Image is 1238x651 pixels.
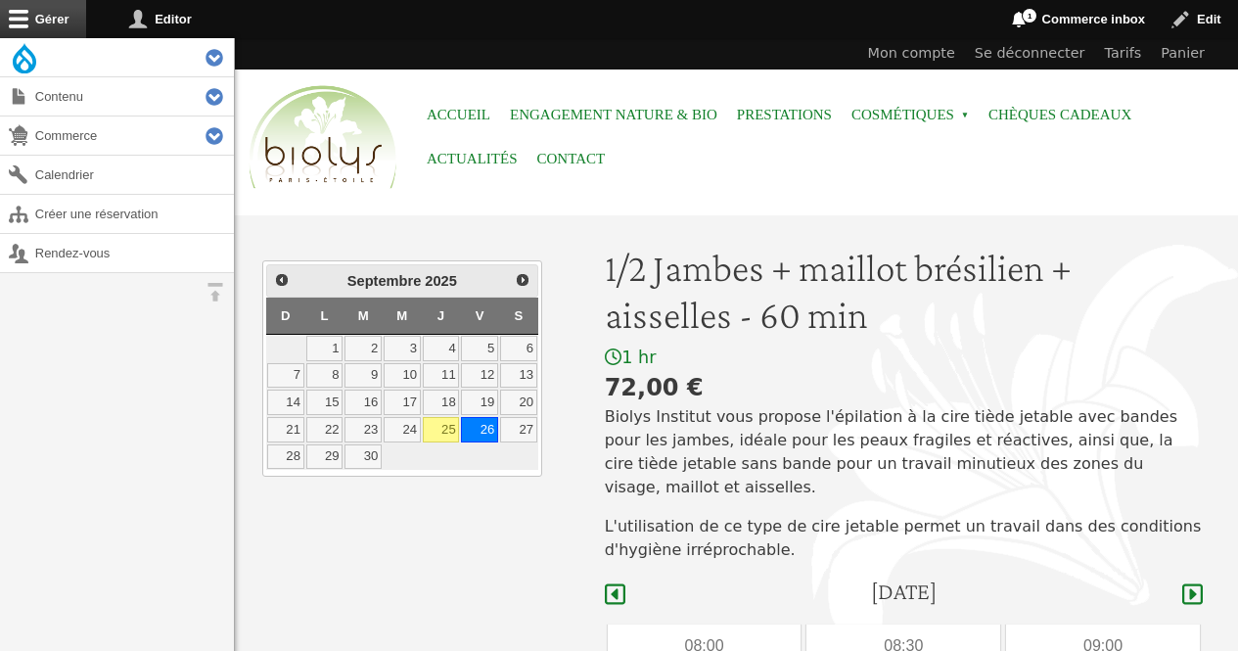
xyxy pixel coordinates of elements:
span: Septembre [347,273,422,289]
a: 17 [384,390,421,415]
a: Précédent [269,267,295,293]
a: 20 [500,390,537,415]
span: Cosmétiques [851,93,969,137]
a: 13 [500,363,537,389]
a: 3 [384,336,421,361]
a: Suivant [509,267,534,293]
a: 21 [267,417,304,442]
a: 27 [500,417,537,442]
span: Samedi [515,308,524,323]
a: 19 [461,390,498,415]
a: 22 [306,417,344,442]
span: Vendredi [476,308,484,323]
a: Se déconnecter [965,38,1095,70]
a: 5 [461,336,498,361]
a: Accueil [427,93,490,137]
a: 8 [306,363,344,389]
header: Entête du site [235,38,1238,206]
span: Mercredi [396,308,407,323]
a: 4 [423,336,460,361]
a: 28 [267,444,304,470]
a: 6 [500,336,537,361]
a: Tarifs [1095,38,1152,70]
a: Chèques cadeaux [988,93,1131,137]
span: Lundi [320,308,328,323]
span: Jeudi [437,308,444,323]
img: Accueil [245,82,401,194]
a: 25 [423,417,460,442]
a: 26 [461,417,498,442]
a: 14 [267,390,304,415]
a: 9 [344,363,382,389]
h4: [DATE] [871,578,937,606]
a: 23 [344,417,382,442]
a: 7 [267,363,304,389]
a: 16 [344,390,382,415]
a: 15 [306,390,344,415]
span: 2025 [425,273,457,289]
a: Prestations [737,93,832,137]
p: L'utilisation de ce type de cire jetable permet un travail dans des conditions d'hygiène irréproc... [605,515,1203,562]
a: 18 [423,390,460,415]
a: Actualités [427,137,518,181]
span: Mardi [358,308,369,323]
a: 10 [384,363,421,389]
a: 1 [306,336,344,361]
p: Biolys Institut vous propose l'épilation à la cire tiède jetable avec bandes pour les jambes, idé... [605,405,1203,499]
span: Précédent [274,272,290,288]
span: Dimanche [281,308,291,323]
a: Panier [1151,38,1215,70]
a: 2 [344,336,382,361]
a: Engagement Nature & Bio [510,93,717,137]
div: 72,00 € [605,370,1203,405]
button: Orientation horizontale [196,273,234,311]
span: » [961,112,969,119]
h1: 1/2 Jambes + maillot brésilien + aisselles - 60 min [605,245,1203,339]
a: 29 [306,444,344,470]
div: 1 hr [605,347,1203,369]
span: 1 [1022,8,1037,23]
a: Mon compte [858,38,965,70]
span: Suivant [515,272,530,288]
a: 30 [344,444,382,470]
a: 11 [423,363,460,389]
a: Contact [537,137,606,181]
a: 24 [384,417,421,442]
a: 12 [461,363,498,389]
